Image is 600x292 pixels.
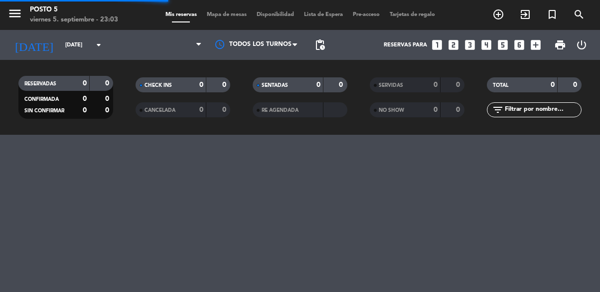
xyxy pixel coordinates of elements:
span: Mis reservas [160,12,202,17]
span: Tarjetas de regalo [385,12,440,17]
i: filter_list [492,104,504,116]
i: looks_two [447,38,460,51]
i: looks_one [431,38,444,51]
strong: 0 [456,81,462,88]
i: turned_in_not [546,8,558,20]
div: viernes 5. septiembre - 23:03 [30,15,118,25]
strong: 0 [456,106,462,113]
i: exit_to_app [519,8,531,20]
i: add_box [529,38,542,51]
div: LOG OUT [571,30,593,60]
strong: 0 [83,107,87,114]
strong: 0 [105,95,111,102]
strong: 0 [222,81,228,88]
strong: 0 [316,81,320,88]
strong: 0 [434,106,438,113]
strong: 0 [222,106,228,113]
span: pending_actions [314,39,326,51]
span: TOTAL [493,83,508,88]
strong: 0 [83,80,87,87]
strong: 0 [551,81,555,88]
i: menu [7,6,22,21]
span: CONFIRMADA [24,97,59,102]
span: Lista de Espera [299,12,348,17]
span: SERVIDAS [379,83,403,88]
span: CHECK INS [145,83,172,88]
span: print [554,39,566,51]
i: add_circle_outline [492,8,504,20]
input: Filtrar por nombre... [504,104,581,115]
i: looks_4 [480,38,493,51]
button: menu [7,6,22,24]
span: CANCELADA [145,108,175,113]
strong: 0 [83,95,87,102]
i: search [573,8,585,20]
span: Disponibilidad [252,12,299,17]
div: Posto 5 [30,5,118,15]
i: power_settings_new [576,39,588,51]
i: looks_6 [513,38,526,51]
span: Reservas para [384,42,427,48]
strong: 0 [339,81,345,88]
span: Pre-acceso [348,12,385,17]
span: Mapa de mesas [202,12,252,17]
strong: 0 [105,107,111,114]
strong: 0 [105,80,111,87]
i: looks_3 [463,38,476,51]
i: looks_5 [496,38,509,51]
span: NO SHOW [379,108,404,113]
span: SIN CONFIRMAR [24,108,64,113]
span: RESERVADAS [24,81,56,86]
strong: 0 [573,81,579,88]
strong: 0 [199,106,203,113]
span: SENTADAS [262,83,288,88]
i: arrow_drop_down [93,39,105,51]
span: RE AGENDADA [262,108,299,113]
strong: 0 [199,81,203,88]
i: [DATE] [7,34,60,56]
strong: 0 [434,81,438,88]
